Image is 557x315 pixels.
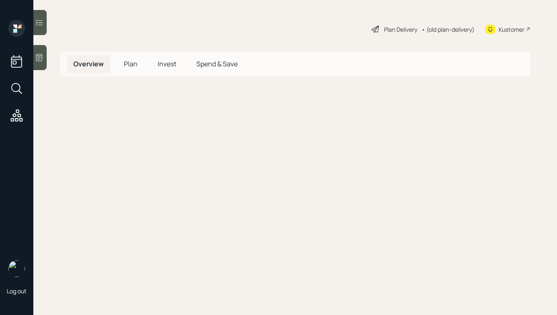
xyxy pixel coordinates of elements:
[196,59,238,68] span: Spend & Save
[8,260,25,277] img: hunter_neumayer.jpg
[73,59,104,68] span: Overview
[7,287,27,295] div: Log out
[124,59,138,68] span: Plan
[499,25,524,34] div: Kustomer
[158,59,176,68] span: Invest
[384,25,417,34] div: Plan Delivery
[422,25,474,34] div: • (old plan-delivery)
